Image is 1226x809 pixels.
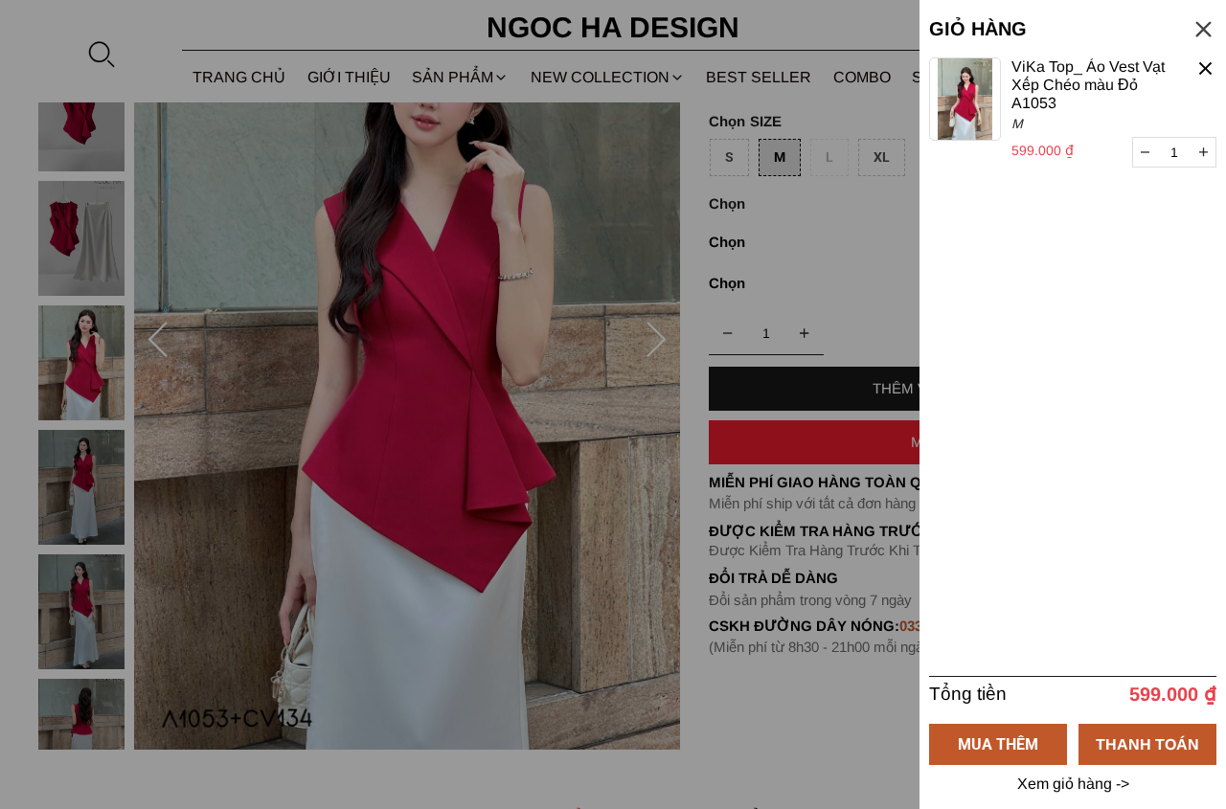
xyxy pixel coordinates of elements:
[929,684,1067,705] h6: Tổng tiền
[929,18,1149,40] h5: GIỎ HÀNG
[1014,775,1132,793] a: Xem giỏ hàng ->
[1133,138,1215,167] input: Quantity input
[929,57,1001,141] img: jpeg.jpeg
[1011,140,1169,161] p: 599.000 ₫
[1011,113,1173,134] p: M
[1011,57,1173,113] a: ViKa Top_ Áo Vest Vạt Xếp Chéo màu Đỏ A1053
[1078,731,1216,755] div: THANH TOÁN
[929,732,1067,756] div: MUA THÊM
[1101,683,1216,706] p: 599.000 ₫
[1078,724,1216,765] a: THANH TOÁN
